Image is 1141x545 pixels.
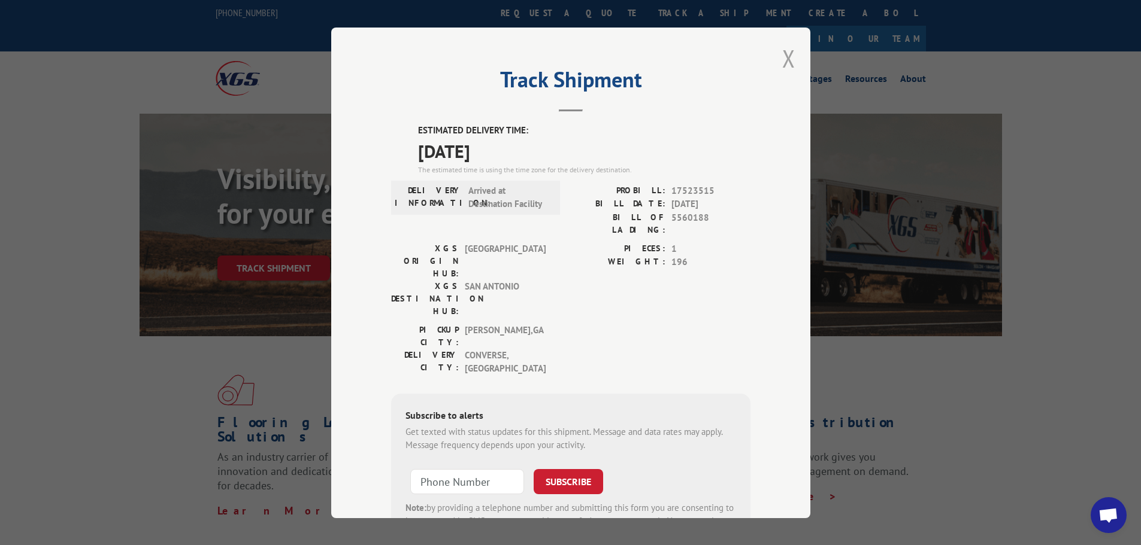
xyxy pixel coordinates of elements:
span: 196 [671,255,750,269]
label: BILL DATE: [571,197,665,211]
span: 1 [671,242,750,255]
label: PROBILL: [571,184,665,197]
button: Close modal [782,42,795,74]
label: DELIVERY INFORMATION: [395,184,462,211]
span: 5560188 [671,211,750,236]
label: PIECES: [571,242,665,255]
span: SAN ANTONIO [465,279,546,317]
span: Arrived at Destination Facility [468,184,549,211]
h2: Track Shipment [391,71,750,94]
label: ESTIMATED DELIVERY TIME: [418,124,750,138]
button: SUBSCRIBE [534,468,603,494]
label: WEIGHT: [571,255,665,269]
strong: Note: [405,501,426,513]
div: Open chat [1091,497,1127,533]
span: [DATE] [671,197,750,211]
label: PICKUP CITY: [391,323,459,348]
span: CONVERSE , [GEOGRAPHIC_DATA] [465,348,546,375]
label: BILL OF LADING: [571,211,665,236]
div: Subscribe to alerts [405,407,736,425]
span: [DATE] [418,137,750,164]
label: XGS DESTINATION HUB: [391,279,459,317]
span: 17523515 [671,184,750,197]
span: [PERSON_NAME] , GA [465,323,546,348]
label: DELIVERY CITY: [391,348,459,375]
div: Get texted with status updates for this shipment. Message and data rates may apply. Message frequ... [405,425,736,452]
div: The estimated time is using the time zone for the delivery destination. [418,164,750,175]
div: by providing a telephone number and submitting this form you are consenting to be contacted by SM... [405,501,736,541]
label: XGS ORIGIN HUB: [391,242,459,279]
span: [GEOGRAPHIC_DATA] [465,242,546,279]
input: Phone Number [410,468,524,494]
